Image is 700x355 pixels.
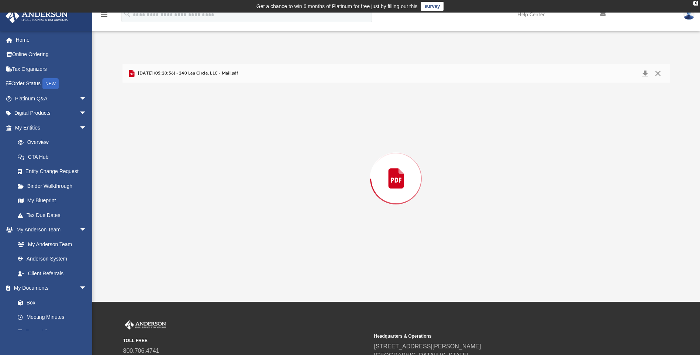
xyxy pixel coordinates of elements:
[10,266,94,281] a: Client Referrals
[374,333,620,340] small: Headquarters & Operations
[10,179,98,193] a: Binder Walkthrough
[10,252,94,266] a: Anderson System
[136,70,238,77] span: [DATE] (05:20:56) - 240 Lea Circle, LLC - Mail.pdf
[10,149,98,164] a: CTA Hub
[10,295,90,310] a: Box
[3,9,70,23] img: Anderson Advisors Platinum Portal
[421,2,444,11] a: survey
[10,135,98,150] a: Overview
[10,324,90,339] a: Forms Library
[123,348,159,354] a: 800.706.4741
[10,237,90,252] a: My Anderson Team
[123,320,168,330] img: Anderson Advisors Platinum Portal
[5,91,98,106] a: Platinum Q&Aarrow_drop_down
[79,120,94,135] span: arrow_drop_down
[10,193,94,208] a: My Blueprint
[5,106,98,121] a: Digital Productsarrow_drop_down
[79,106,94,121] span: arrow_drop_down
[123,64,669,274] div: Preview
[123,10,131,18] i: search
[123,337,369,344] small: TOLL FREE
[100,10,108,19] i: menu
[79,91,94,106] span: arrow_drop_down
[10,310,94,325] a: Meeting Minutes
[256,2,418,11] div: Get a chance to win 6 months of Platinum for free just by filling out this
[5,47,98,62] a: Online Ordering
[683,9,694,20] img: User Pic
[5,223,94,237] a: My Anderson Teamarrow_drop_down
[5,76,98,92] a: Order StatusNEW
[638,68,652,79] button: Download
[79,281,94,296] span: arrow_drop_down
[42,78,59,89] div: NEW
[5,62,98,76] a: Tax Organizers
[5,32,98,47] a: Home
[693,1,698,6] div: close
[100,14,108,19] a: menu
[5,281,94,296] a: My Documentsarrow_drop_down
[10,208,98,223] a: Tax Due Dates
[79,223,94,238] span: arrow_drop_down
[10,164,98,179] a: Entity Change Request
[5,120,98,135] a: My Entitiesarrow_drop_down
[374,343,481,349] a: [STREET_ADDRESS][PERSON_NAME]
[651,68,665,79] button: Close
